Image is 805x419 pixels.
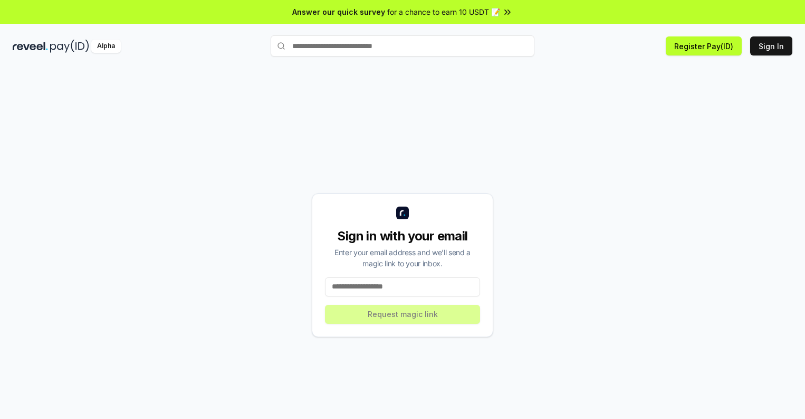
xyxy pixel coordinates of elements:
img: logo_small [396,207,409,219]
img: pay_id [50,40,89,53]
div: Sign in with your email [325,228,480,245]
div: Enter your email address and we’ll send a magic link to your inbox. [325,247,480,269]
button: Register Pay(ID) [666,36,742,55]
button: Sign In [750,36,792,55]
img: reveel_dark [13,40,48,53]
div: Alpha [91,40,121,53]
span: Answer our quick survey [292,6,385,17]
span: for a chance to earn 10 USDT 📝 [387,6,500,17]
